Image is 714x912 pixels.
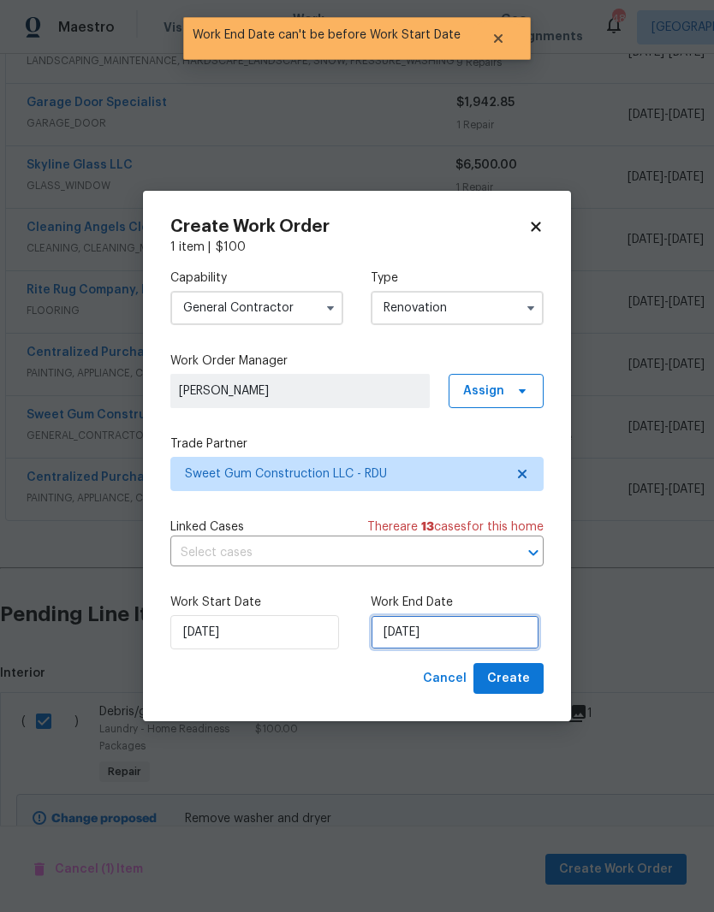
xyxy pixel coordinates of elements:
[423,668,467,690] span: Cancel
[487,668,530,690] span: Create
[371,594,544,611] label: Work End Date
[470,21,527,56] button: Close
[371,291,544,325] input: Select...
[170,218,528,235] h2: Create Work Order
[521,298,541,318] button: Show options
[170,269,343,287] label: Capability
[421,521,434,533] span: 13
[371,269,544,287] label: Type
[521,541,545,565] button: Open
[320,298,341,318] button: Show options
[170,615,339,649] input: M/D/YYYY
[179,382,421,400] span: [PERSON_NAME]
[170,540,496,566] input: Select cases
[170,239,544,256] div: 1 item |
[473,663,544,695] button: Create
[185,465,504,483] span: Sweet Gum Construction LLC - RDU
[170,435,544,453] label: Trade Partner
[371,615,539,649] input: M/D/YYYY
[170,352,544,370] label: Work Order Manager
[170,518,244,536] span: Linked Cases
[367,518,544,536] span: There are case s for this home
[183,17,470,53] span: Work End Date can't be before Work Start Date
[216,241,246,253] span: $ 100
[416,663,473,695] button: Cancel
[170,291,343,325] input: Select...
[170,594,343,611] label: Work Start Date
[463,382,504,400] span: Assign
